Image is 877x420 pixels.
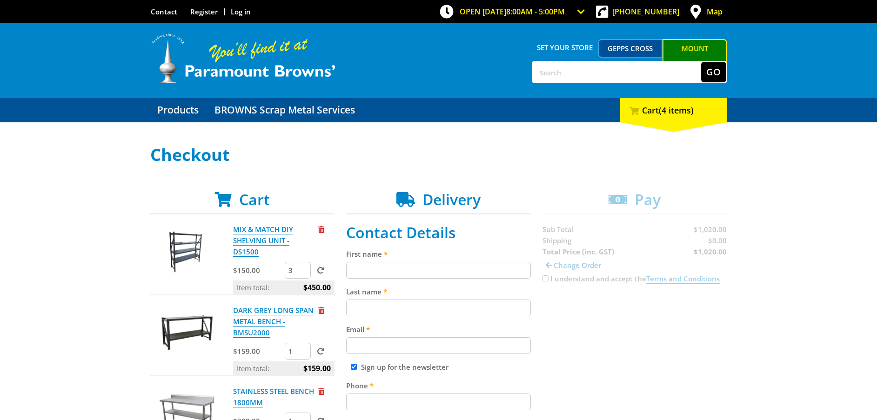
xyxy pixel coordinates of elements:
[318,387,324,396] a: Remove from cart
[346,380,531,391] label: Phone
[346,262,531,279] input: Please enter your first name.
[318,225,324,234] a: Remove from cart
[208,98,362,122] a: Go to the BROWNS Scrap Metal Services page
[663,39,727,74] a: Mount [PERSON_NAME]
[151,7,177,16] a: Go to the Contact page
[533,62,701,82] input: Search
[190,7,218,16] a: Go to the registration page
[303,280,331,294] span: $450.00
[361,362,449,372] label: Sign up for the newsletter
[346,286,531,297] label: Last name
[233,361,335,375] p: Item total:
[532,39,598,56] span: Set your store
[620,98,727,122] div: Cart
[159,224,215,280] img: MIX & MATCH DIY SHELVING UNIT - DS1500
[346,300,531,316] input: Please enter your last name.
[506,7,565,17] span: 8:00am - 5:00pm
[318,306,324,315] a: Remove from cart
[150,146,727,164] h1: Checkout
[598,39,663,58] a: Gepps Cross
[346,324,531,335] label: Email
[233,346,283,357] p: $159.00
[233,387,314,407] a: STAINLESS STEEL BENCH 1800MM
[346,393,531,410] input: Please enter your telephone number.
[346,248,531,260] label: First name
[346,337,531,354] input: Please enter your email address.
[233,280,335,294] p: Item total:
[231,7,251,16] a: Log in
[150,33,336,84] img: Paramount Browns'
[150,98,206,122] a: Go to the Products page
[303,361,331,375] span: $159.00
[460,7,565,17] span: OPEN [DATE]
[233,306,314,338] a: DARK GREY LONG SPAN METAL BENCH - BMSU2000
[239,189,270,209] span: Cart
[659,105,694,116] span: (4 items)
[233,225,293,257] a: MIX & MATCH DIY SHELVING UNIT - DS1500
[422,189,481,209] span: Delivery
[346,224,531,241] h2: Contact Details
[159,305,215,360] img: DARK GREY LONG SPAN METAL BENCH - BMSU2000
[233,265,283,276] p: $150.00
[701,62,726,82] button: Go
